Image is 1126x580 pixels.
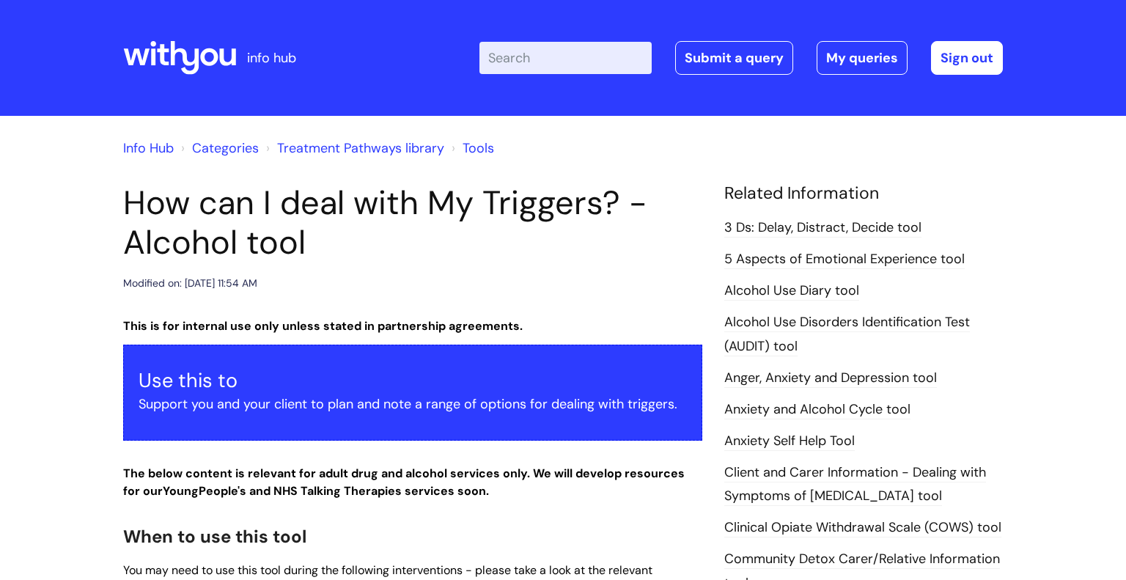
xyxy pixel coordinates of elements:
li: Solution home [177,136,259,160]
li: Treatment Pathways library [262,136,444,160]
h1: How can I deal with My Triggers? - Alcohol tool [123,183,702,263]
a: Anxiety and Alcohol Cycle tool [724,400,910,419]
a: Alcohol Use Diary tool [724,282,859,301]
a: Tools [463,139,494,157]
strong: This is for internal use only unless stated in partnership agreements. [123,318,523,334]
h4: Related Information [724,183,1003,204]
a: My queries [817,41,908,75]
input: Search [479,42,652,74]
a: 3 Ds: Delay, Distract, Decide tool [724,219,921,238]
div: | - [479,41,1003,75]
strong: The below content is relevant for adult drug and alcohol services only. We will develop resources... [123,466,685,499]
a: Treatment Pathways library [277,139,444,157]
div: Modified on: [DATE] 11:54 AM [123,274,257,293]
p: info hub [247,46,296,70]
strong: Young [163,483,249,499]
a: 5 Aspects of Emotional Experience tool [724,250,965,269]
p: Support you and your client to plan and note a range of options for dealing with triggers. [139,392,687,416]
strong: People's [199,483,246,499]
a: Submit a query [675,41,793,75]
a: Anxiety Self Help Tool [724,432,855,451]
li: Tools [448,136,494,160]
a: Anger, Anxiety and Depression tool [724,369,937,388]
a: Sign out [931,41,1003,75]
a: Clinical Opiate Withdrawal Scale (COWS) tool [724,518,1001,537]
a: Categories [192,139,259,157]
a: Info Hub [123,139,174,157]
a: Client and Carer Information - Dealing with Symptoms of [MEDICAL_DATA] tool [724,463,986,506]
h3: Use this to [139,369,687,392]
span: When to use this tool [123,525,306,548]
a: Alcohol Use Disorders Identification Test (AUDIT) tool [724,313,970,356]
